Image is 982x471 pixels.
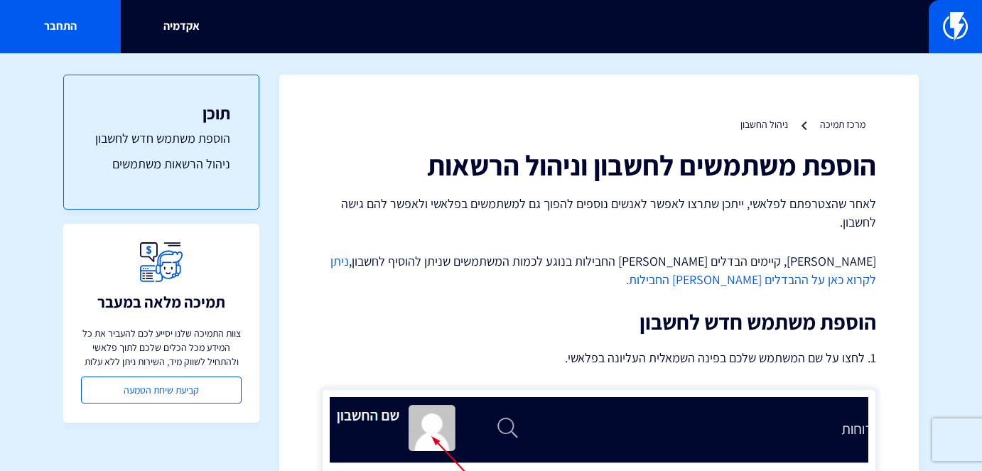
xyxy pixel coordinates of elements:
h1: הוספת משתמשים לחשבון וניהול הרשאות [322,149,876,180]
a: ניהול החשבון [740,118,788,131]
p: צוות התמיכה שלנו יסייע לכם להעביר את כל המידע מכל הכלים שלכם לתוך פלאשי ולהתחיל לשווק מיד, השירות... [81,326,242,369]
p: [PERSON_NAME], קיימים הבדלים [PERSON_NAME] החבילות בנוגע לכמות המשתמשים שניתן להוסיף לחשבון, [322,252,876,288]
a: ניהול הרשאות משתמשים [92,155,230,173]
h3: תמיכה מלאה במעבר [97,293,225,310]
a: הוספת משתמש חדש לחשבון [92,129,230,148]
h2: הוספת משתמש חדש לחשבון [322,310,876,334]
h3: תוכן [92,104,230,122]
p: 1. לחצו על שם המשתמש שלכם בפינה השמאלית העליונה בפלאשי. [322,348,876,368]
a: קביעת שיחת הטמעה [81,377,242,404]
p: לאחר שהצטרפתם לפלאשי, ייתכן שתרצו לאפשר לאנשים נוספים להפוך גם למשתמשים בפלאשי ולאפשר להם גישה לח... [322,195,876,231]
input: חיפוש מהיר... [196,11,785,43]
a: ניתן לקרוא כאן על ההבדלים [PERSON_NAME] החבילות. [330,253,876,288]
a: מרכז תמיכה [820,118,865,131]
